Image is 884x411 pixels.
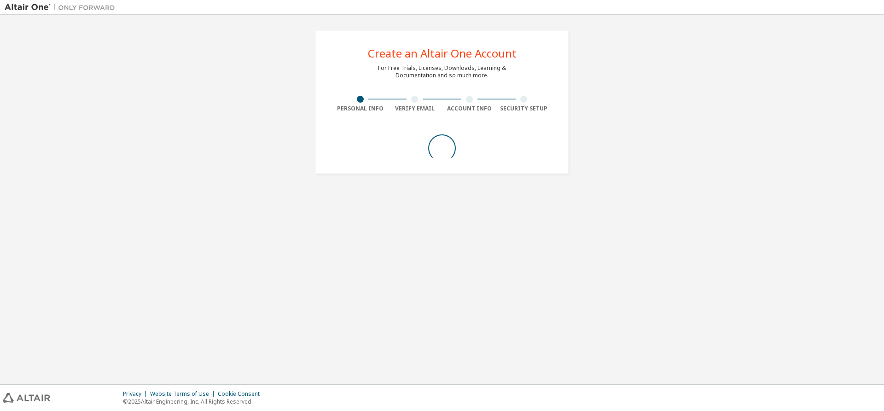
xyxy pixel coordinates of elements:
[333,105,388,112] div: Personal Info
[442,105,497,112] div: Account Info
[150,390,218,398] div: Website Terms of Use
[497,105,552,112] div: Security Setup
[218,390,265,398] div: Cookie Consent
[5,3,120,12] img: Altair One
[378,64,506,79] div: For Free Trials, Licenses, Downloads, Learning & Documentation and so much more.
[123,398,265,405] p: © 2025 Altair Engineering, Inc. All Rights Reserved.
[368,48,517,59] div: Create an Altair One Account
[388,105,442,112] div: Verify Email
[123,390,150,398] div: Privacy
[3,393,50,403] img: altair_logo.svg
